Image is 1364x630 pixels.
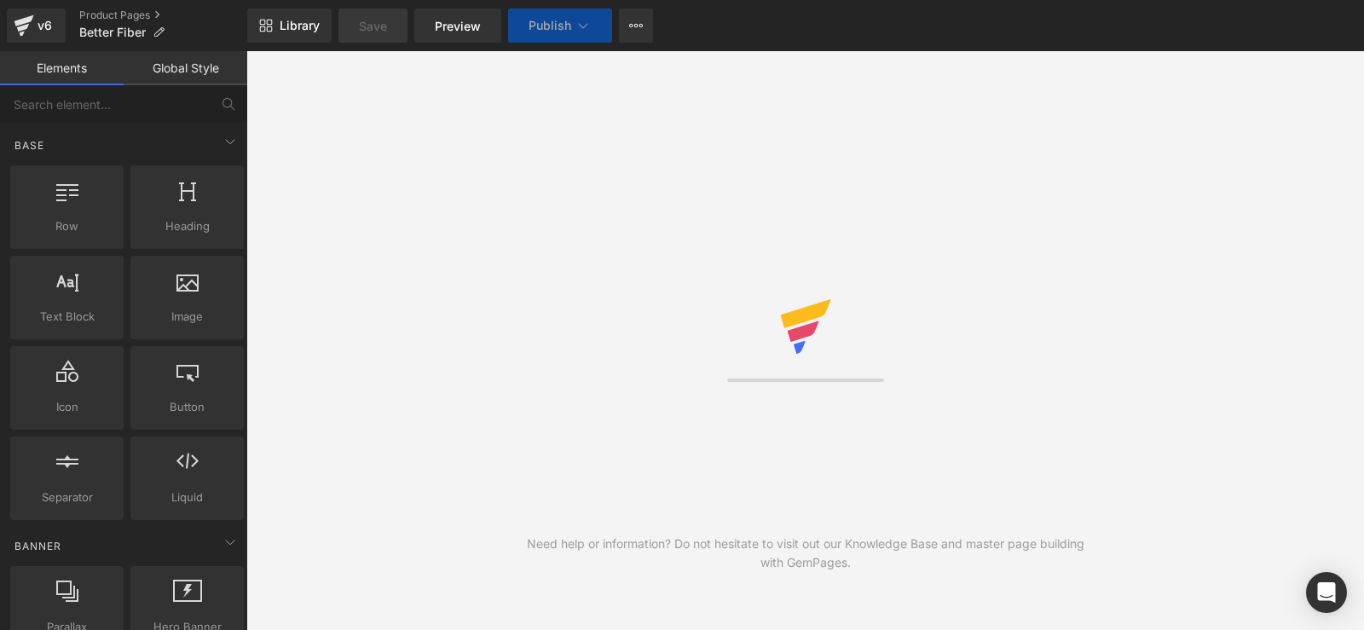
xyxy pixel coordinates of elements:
div: v6 [34,14,55,37]
button: Publish [508,9,612,43]
div: Need help or information? Do not hesitate to visit out our Knowledge Base and master page buildin... [526,535,1085,572]
span: Base [13,137,46,153]
button: More [619,9,653,43]
span: Preview [435,17,481,35]
a: Preview [414,9,501,43]
span: Liquid [136,488,239,506]
a: New Library [247,9,332,43]
span: Better Fiber [79,26,146,39]
span: Banner [13,538,63,554]
span: Save [359,17,387,35]
span: Text Block [15,308,118,326]
span: Icon [15,398,118,416]
span: Publish [529,19,571,32]
span: Separator [15,488,118,506]
a: v6 [7,9,66,43]
div: Open Intercom Messenger [1306,572,1347,613]
span: Library [280,18,320,33]
span: Heading [136,217,239,235]
a: Product Pages [79,9,247,22]
span: Image [136,308,239,326]
span: Button [136,398,239,416]
a: Global Style [124,51,247,85]
span: Row [15,217,118,235]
